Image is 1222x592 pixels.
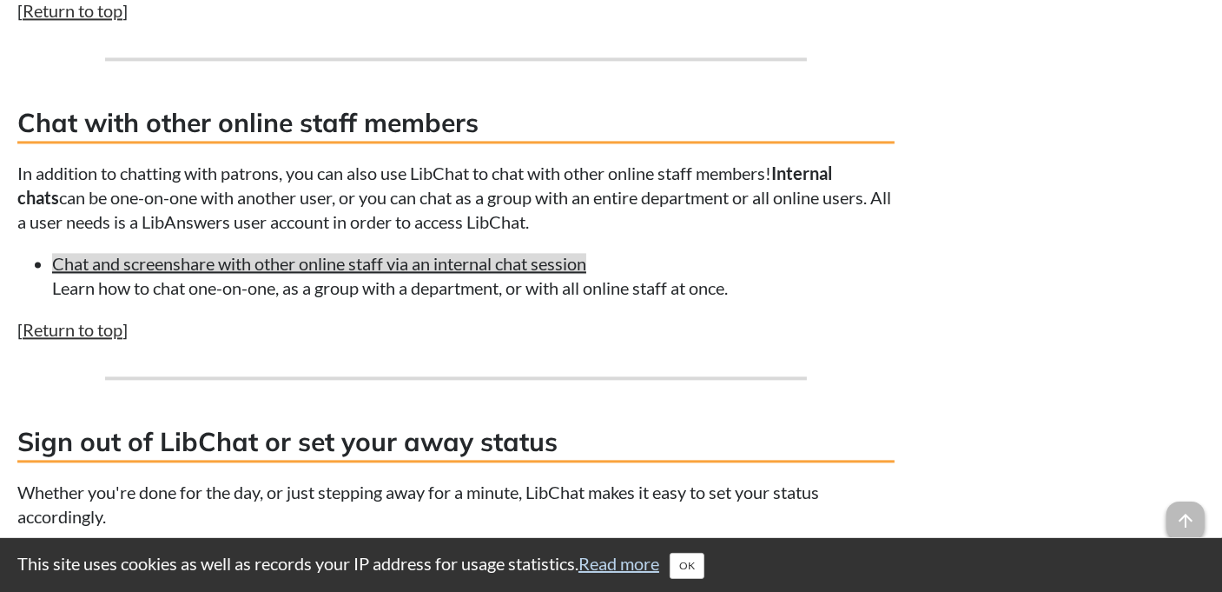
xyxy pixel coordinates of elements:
a: Read more [578,553,659,574]
span: arrow_upward [1166,502,1205,540]
h3: Chat with other online staff members [17,104,895,143]
a: Return to top [23,319,122,340]
h3: Sign out of LibChat or set your away status [17,423,895,462]
button: Close [670,553,704,579]
a: arrow_upward [1166,503,1205,524]
p: [ ] [17,317,895,342]
li: Learn how to chat one-on-one, as a group with a department, or with all online staff at once. [52,251,895,300]
a: Chat and screenshare with other online staff via an internal chat session [52,253,586,274]
p: Whether you're done for the day, or just stepping away for a minute, LibChat makes it easy to set... [17,480,895,529]
p: In addition to chatting with patrons, you can also use LibChat to chat with other online staff me... [17,161,895,234]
